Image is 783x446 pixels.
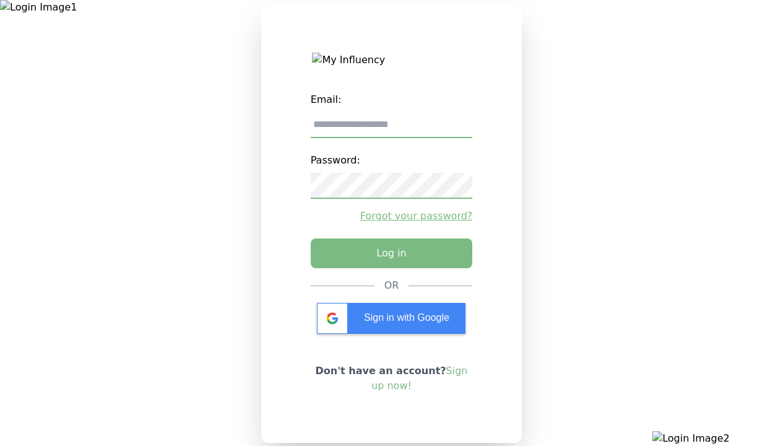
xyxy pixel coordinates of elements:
[311,209,473,224] a: Forgot your password?
[311,87,473,112] label: Email:
[317,303,465,334] div: Sign in with Google
[652,431,783,446] img: Login Image2
[312,53,470,68] img: My Influency
[384,278,399,293] div: OR
[311,364,473,393] p: Don't have an account?
[364,312,449,323] span: Sign in with Google
[311,148,473,173] label: Password:
[311,238,473,268] button: Log in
